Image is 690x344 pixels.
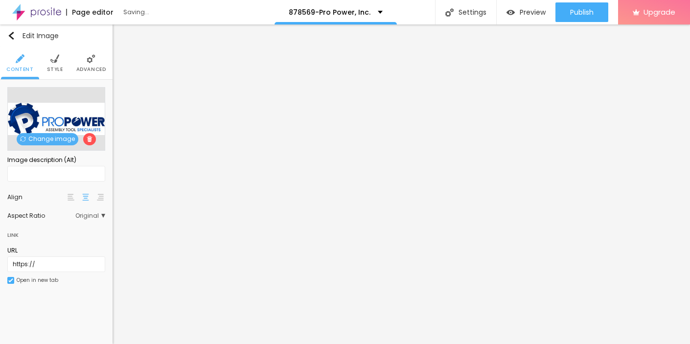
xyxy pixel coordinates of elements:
[520,8,546,16] span: Preview
[7,246,105,255] div: URL
[97,194,104,201] img: paragraph-right-align.svg
[7,229,19,240] div: Link
[506,8,515,17] img: view-1.svg
[7,32,59,40] div: Edit Image
[17,278,58,283] div: Open in new tab
[113,24,690,344] iframe: Editor
[445,8,454,17] img: Icone
[497,2,555,22] button: Preview
[17,133,78,145] span: Change image
[87,54,95,63] img: Icone
[82,194,89,201] img: paragraph-center-align.svg
[47,67,63,72] span: Style
[87,136,92,142] img: Icone
[7,194,66,200] div: Align
[644,8,675,16] span: Upgrade
[7,213,75,219] div: Aspect Ratio
[76,67,106,72] span: Advanced
[16,54,24,63] img: Icone
[68,194,74,201] img: paragraph-left-align.svg
[20,136,26,142] img: Icone
[570,8,594,16] span: Publish
[66,9,114,16] div: Page editor
[75,213,105,219] span: Original
[123,9,236,15] div: Saving...
[7,156,105,164] div: Image description (Alt)
[7,224,105,241] div: Link
[555,2,608,22] button: Publish
[7,32,15,40] img: Icone
[289,9,370,16] p: 878569-Pro Power, Inc.
[50,54,59,63] img: Icone
[8,278,13,283] img: Icone
[6,67,33,72] span: Content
